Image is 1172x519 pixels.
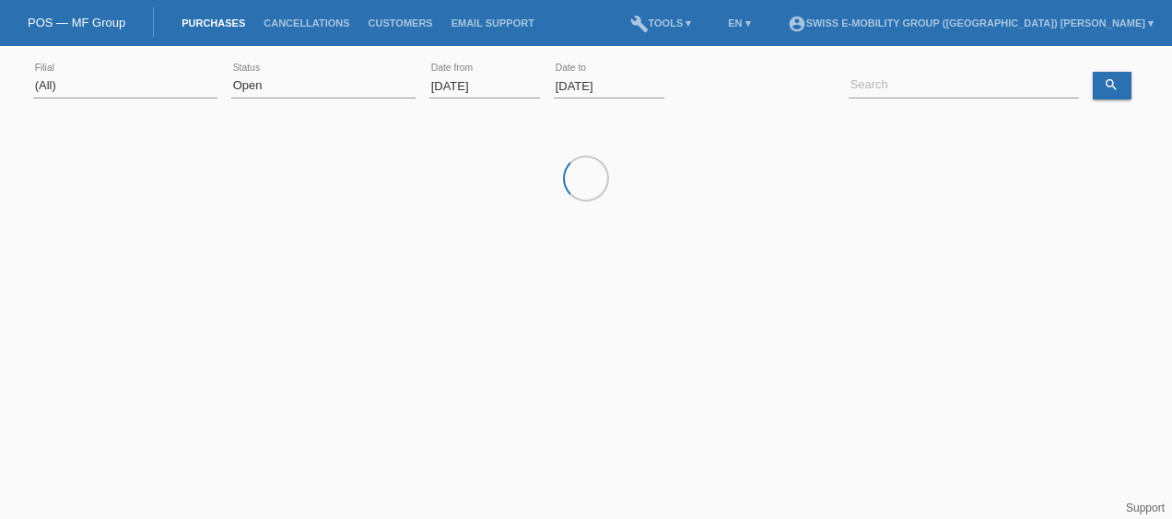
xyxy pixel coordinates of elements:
[630,15,649,33] i: build
[719,17,759,29] a: EN ▾
[779,17,1163,29] a: account_circleSwiss E-Mobility Group ([GEOGRAPHIC_DATA]) [PERSON_NAME] ▾
[254,17,358,29] a: Cancellations
[1126,502,1165,514] a: Support
[788,15,806,33] i: account_circle
[1093,72,1131,99] a: search
[442,17,544,29] a: Email Support
[1104,77,1119,92] i: search
[172,17,254,29] a: Purchases
[28,16,125,29] a: POS — MF Group
[621,17,701,29] a: buildTools ▾
[359,17,442,29] a: Customers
